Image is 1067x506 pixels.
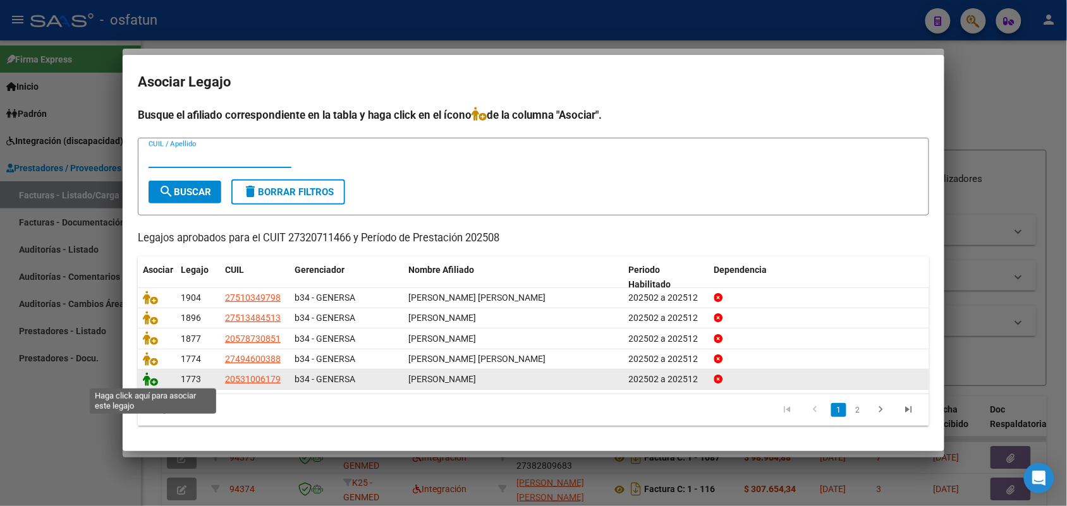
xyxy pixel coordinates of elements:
datatable-header-cell: Gerenciador [290,256,403,298]
a: 2 [850,403,865,417]
mat-icon: search [159,184,174,199]
a: go to next page [869,403,893,417]
a: go to previous page [803,403,827,417]
span: 1774 [181,354,201,364]
span: Legajo [181,265,209,275]
datatable-header-cell: Nombre Afiliado [403,256,624,298]
span: 1896 [181,313,201,323]
h4: Busque el afiliado correspondiente en la tabla y haga click en el ícono de la columna "Asociar". [138,107,929,123]
span: b34 - GENERSA [295,313,355,323]
div: 7 registros [138,394,294,426]
span: Asociar [143,265,173,275]
span: b34 - GENERSA [295,292,355,303]
datatable-header-cell: Legajo [176,256,220,298]
span: 1877 [181,334,201,344]
datatable-header-cell: Asociar [138,256,176,298]
span: 20531006179 [225,374,281,384]
div: 202502 a 202512 [629,372,704,387]
li: page 2 [848,399,867,421]
span: 27513484513 [225,313,281,323]
span: 27494600388 [225,354,281,364]
span: 27510349798 [225,292,281,303]
span: Gerenciador [295,265,344,275]
span: b34 - GENERSA [295,354,355,364]
p: Legajos aprobados para el CUIT 27320711466 y Período de Prestación 202508 [138,231,929,246]
span: Buscar [159,186,211,198]
datatable-header-cell: CUIL [220,256,290,298]
li: page 1 [829,399,848,421]
span: 20578730851 [225,334,281,344]
span: RODRIGUEZ DANTE LEON [408,334,476,344]
span: ARAUJO DIAMELA MAGDALENA [408,354,546,364]
span: Dependencia [714,265,767,275]
datatable-header-cell: Periodo Habilitado [624,256,709,298]
span: ZAMORA ALVAREZ KENDRA YAMILE [408,292,546,303]
span: 1904 [181,292,201,303]
span: ARAUJO OLIVER JULIAN [408,374,476,384]
span: Borrar Filtros [243,186,334,198]
span: b34 - GENERSA [295,334,355,344]
button: Borrar Filtros [231,179,345,205]
h2: Asociar Legajo [138,70,929,94]
a: go to first page [776,403,800,417]
a: 1 [831,403,846,417]
a: go to last page [897,403,921,417]
span: Periodo Habilitado [629,265,671,289]
span: Nombre Afiliado [408,265,474,275]
div: 202502 a 202512 [629,332,704,346]
span: ARAUJO CATALINA DENISE [408,313,476,323]
span: b34 - GENERSA [295,374,355,384]
datatable-header-cell: Dependencia [709,256,930,298]
button: Buscar [149,181,221,203]
div: 202502 a 202512 [629,352,704,366]
span: CUIL [225,265,244,275]
div: Open Intercom Messenger [1024,463,1054,493]
div: 202502 a 202512 [629,291,704,305]
span: 1773 [181,374,201,384]
div: 202502 a 202512 [629,311,704,325]
mat-icon: delete [243,184,258,199]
